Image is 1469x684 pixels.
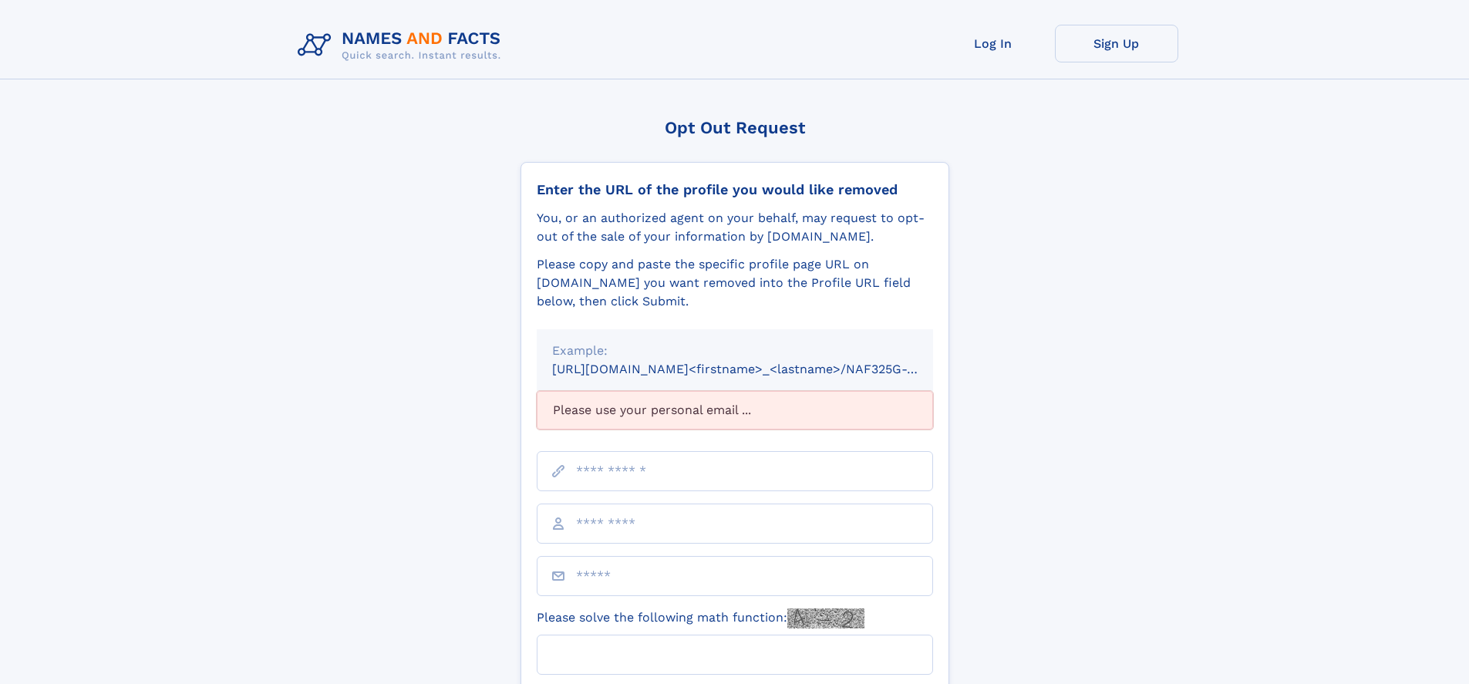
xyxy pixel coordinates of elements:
div: Opt Out Request [521,118,949,137]
div: You, or an authorized agent on your behalf, may request to opt-out of the sale of your informatio... [537,209,933,246]
a: Sign Up [1055,25,1178,62]
small: [URL][DOMAIN_NAME]<firstname>_<lastname>/NAF325G-xxxxxxxx [552,362,962,376]
label: Please solve the following math function: [537,608,864,628]
div: Please use your personal email ... [537,391,933,430]
img: Logo Names and Facts [291,25,514,66]
div: Example: [552,342,918,360]
div: Enter the URL of the profile you would like removed [537,181,933,198]
a: Log In [932,25,1055,62]
div: Please copy and paste the specific profile page URL on [DOMAIN_NAME] you want removed into the Pr... [537,255,933,311]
